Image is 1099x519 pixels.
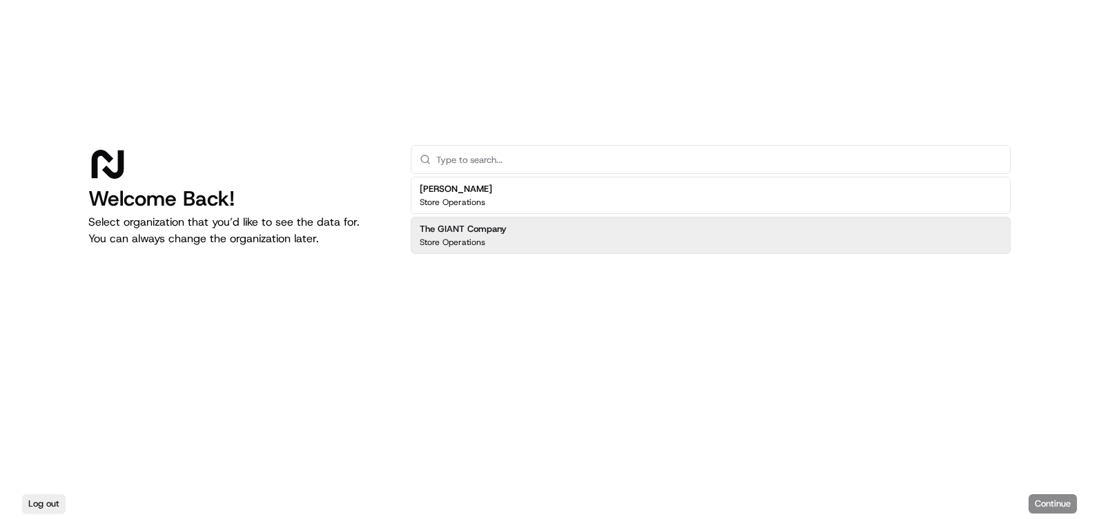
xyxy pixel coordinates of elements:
[411,174,1011,257] div: Suggestions
[88,186,389,211] h1: Welcome Back!
[22,494,66,513] button: Log out
[420,183,492,195] h2: [PERSON_NAME]
[436,146,1002,173] input: Type to search...
[420,197,485,208] p: Store Operations
[88,214,389,247] p: Select organization that you’d like to see the data for. You can always change the organization l...
[420,223,507,235] h2: The GIANT Company
[420,237,485,248] p: Store Operations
